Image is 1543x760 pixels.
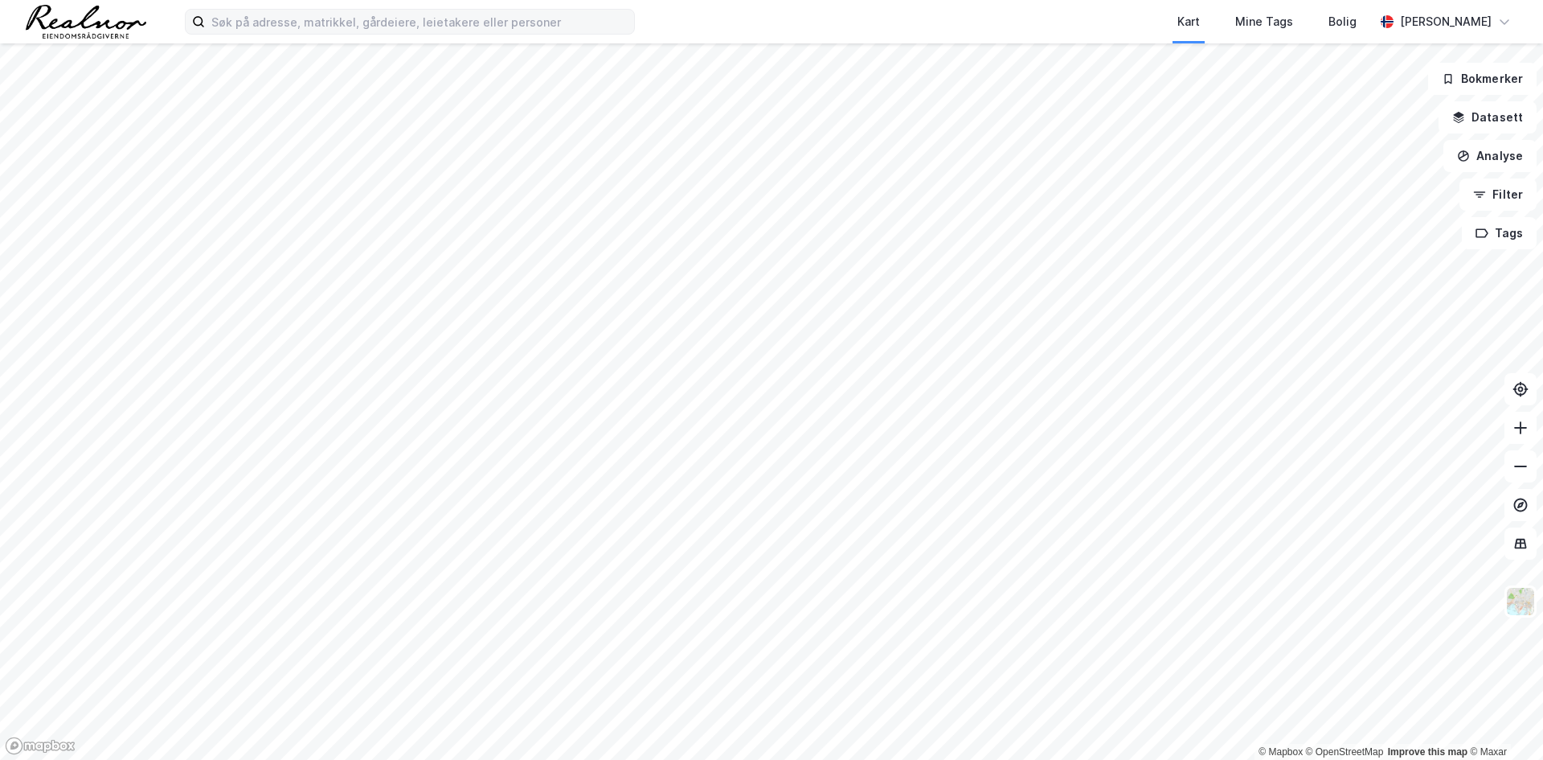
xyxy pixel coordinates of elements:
iframe: Chat Widget [1463,683,1543,760]
img: realnor-logo.934646d98de889bb5806.png [26,5,146,39]
button: Analyse [1443,140,1537,172]
div: Kontrollprogram for chat [1463,683,1543,760]
div: Mine Tags [1235,12,1293,31]
button: Filter [1459,179,1537,211]
div: [PERSON_NAME] [1400,12,1492,31]
a: Mapbox homepage [5,737,76,755]
a: Improve this map [1388,746,1467,758]
div: Bolig [1328,12,1357,31]
button: Bokmerker [1428,63,1537,95]
a: OpenStreetMap [1306,746,1384,758]
button: Tags [1462,217,1537,249]
img: Z [1505,586,1536,617]
a: Mapbox [1259,746,1303,758]
button: Datasett [1439,101,1537,134]
input: Søk på adresse, matrikkel, gårdeiere, leietakere eller personer [205,10,634,34]
div: Kart [1177,12,1200,31]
